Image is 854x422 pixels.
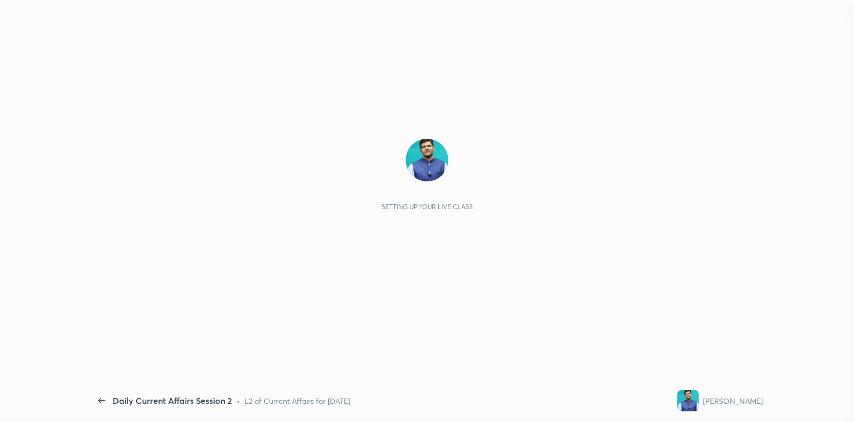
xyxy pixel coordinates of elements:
div: Setting up your live class [382,203,473,211]
img: 22281cac87514865abda38b5e9ac8509.jpg [406,139,448,181]
div: [PERSON_NAME] [703,395,763,407]
div: L2 of Current Affairs for [DATE] [244,395,350,407]
img: 22281cac87514865abda38b5e9ac8509.jpg [677,390,699,411]
div: • [236,395,240,407]
div: Daily Current Affairs Session 2 [113,394,232,407]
